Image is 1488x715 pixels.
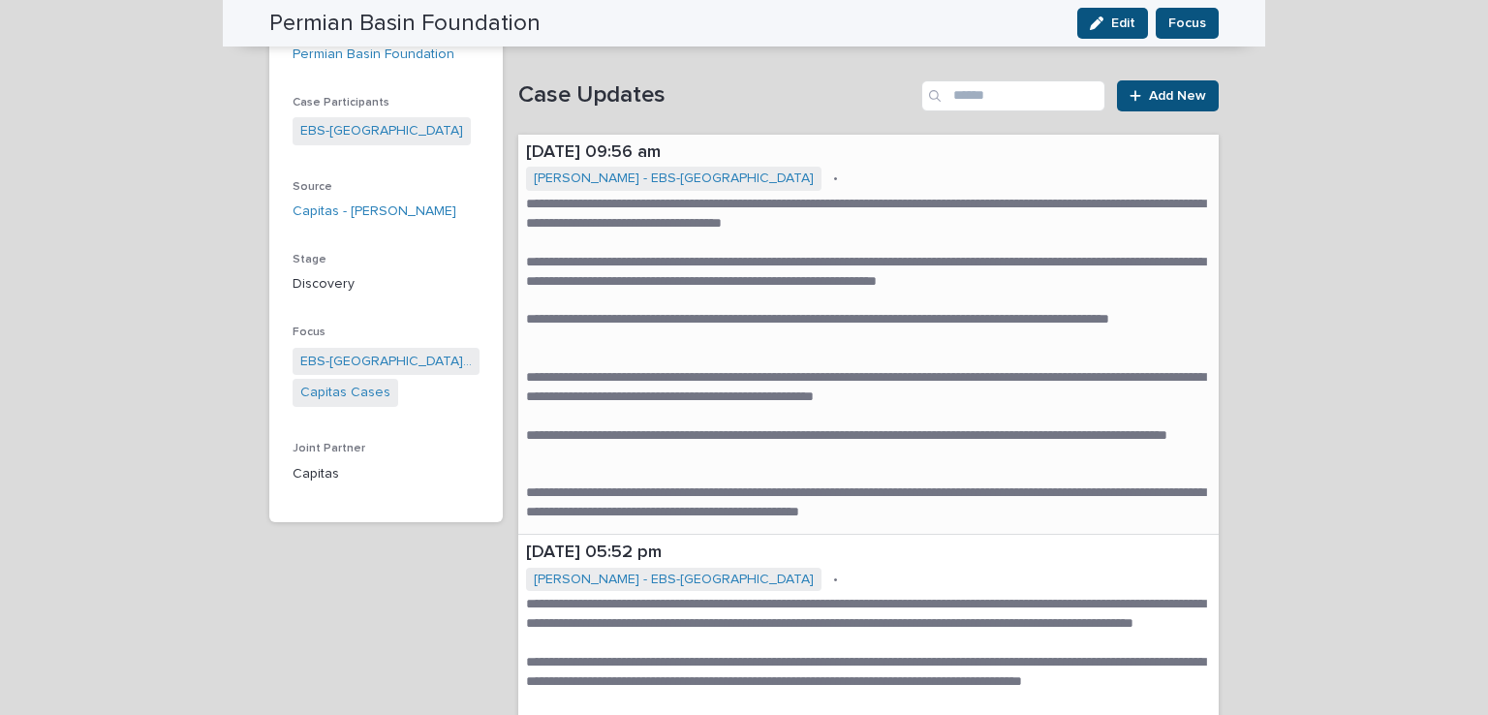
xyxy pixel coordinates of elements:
[300,121,463,141] a: EBS-[GEOGRAPHIC_DATA]
[534,572,814,588] a: [PERSON_NAME] - EBS-[GEOGRAPHIC_DATA]
[833,572,838,588] p: •
[293,97,389,109] span: Case Participants
[269,10,541,38] h2: Permian Basin Foundation
[921,80,1105,111] input: Search
[293,45,454,65] a: Permian Basin Foundation
[293,464,480,484] p: Capitas
[518,81,914,109] h1: Case Updates
[1117,80,1219,111] a: Add New
[300,352,472,372] a: EBS-[GEOGRAPHIC_DATA] Sales
[526,543,1211,564] p: [DATE] 05:52 pm
[293,254,326,265] span: Stage
[293,274,480,295] p: Discovery
[1077,8,1148,39] button: Edit
[1156,8,1219,39] button: Focus
[293,181,332,193] span: Source
[1111,16,1135,30] span: Edit
[1149,89,1206,103] span: Add New
[293,326,325,338] span: Focus
[300,383,390,403] a: Capitas Cases
[293,202,456,222] a: Capitas - [PERSON_NAME]
[833,171,838,187] p: •
[1168,14,1206,33] span: Focus
[293,443,365,454] span: Joint Partner
[526,142,1211,164] p: [DATE] 09:56 am
[534,171,814,187] a: [PERSON_NAME] - EBS-[GEOGRAPHIC_DATA]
